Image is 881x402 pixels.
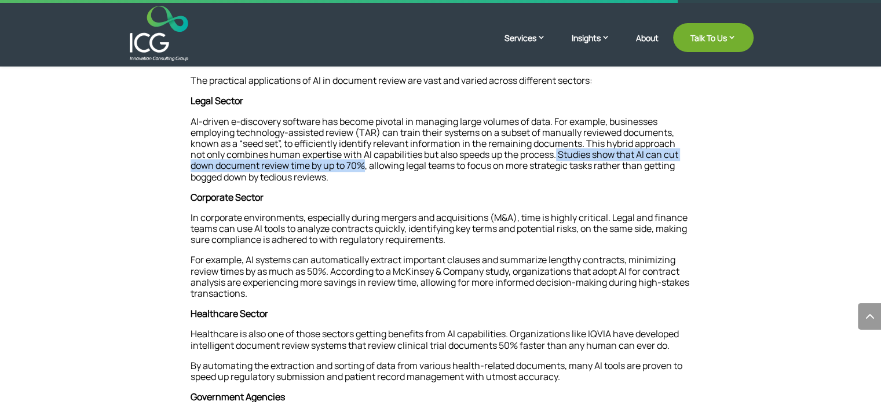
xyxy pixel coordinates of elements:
a: Talk To Us [673,23,754,52]
p: In corporate environments, especially during mergers and acquisitions (M&A), time is highly criti... [191,212,691,255]
strong: Legal Sector [191,94,243,107]
iframe: Chat Widget [688,277,881,402]
strong: Healthcare Sector [191,307,268,320]
a: Insights [572,32,622,61]
p: For example, AI systems can automatically extract important clauses and summarize lengthy contrac... [191,255,691,308]
img: ICG [130,6,188,61]
p: AI-driven e-discovery software has become pivotal in managing large volumes of data. For example,... [191,116,691,192]
a: Services [505,32,557,61]
a: About [636,34,659,61]
strong: Corporate Sector [191,191,264,204]
p: The practical applications of AI in document review are vast and varied across different sectors: [191,75,691,95]
p: By automating the extraction and sorting of data from various health-related documents, many AI t... [191,360,691,392]
p: Healthcare is also one of those sectors getting benefits from AI capabilities. Organizations like... [191,329,691,360]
